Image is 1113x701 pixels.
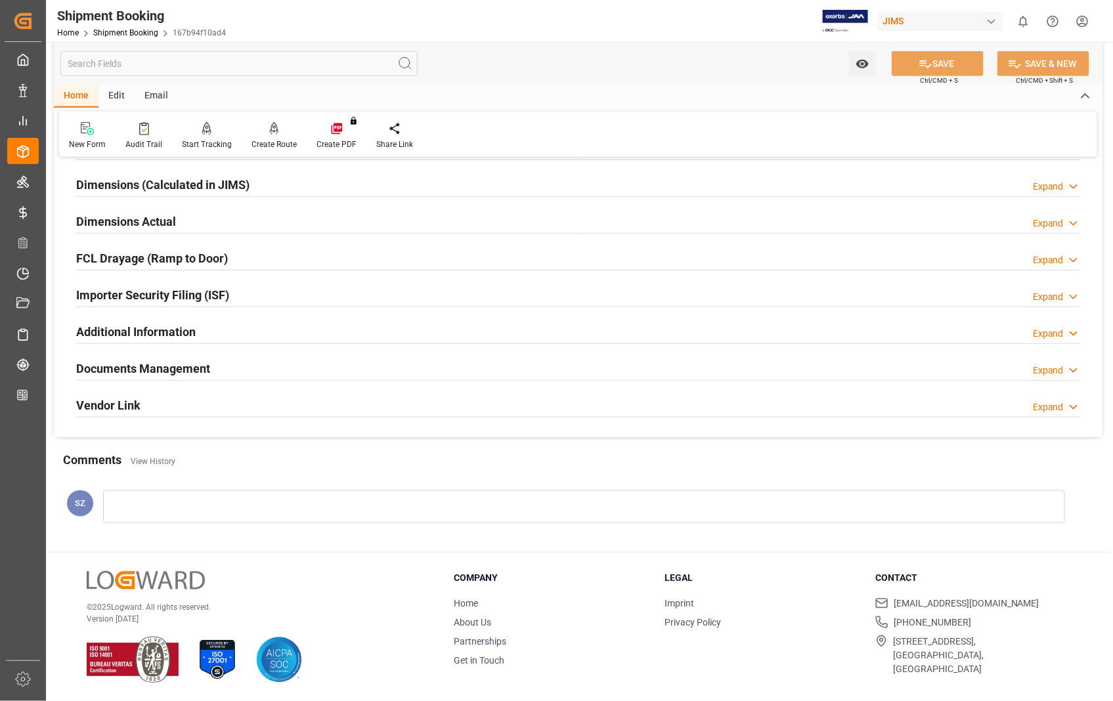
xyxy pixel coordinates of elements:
[135,85,178,108] div: Email
[892,51,984,76] button: SAVE
[1009,7,1038,36] button: show 0 new notifications
[76,323,196,341] h2: Additional Information
[98,85,135,108] div: Edit
[1033,364,1064,377] div: Expand
[194,637,240,683] img: ISO 27001 Certification
[877,9,1009,33] button: JIMS
[454,655,504,666] a: Get in Touch
[125,138,162,150] div: Audit Trail
[76,360,210,377] h2: Documents Management
[63,451,121,469] h2: Comments
[256,637,302,683] img: AICPA SOC
[76,176,250,194] h2: Dimensions (Calculated in JIMS)
[57,6,226,26] div: Shipment Booking
[849,51,876,76] button: open menu
[665,598,694,608] a: Imprint
[1016,75,1074,85] span: Ctrl/CMD + Shift + S
[454,636,506,647] a: Partnerships
[54,85,98,108] div: Home
[87,613,421,625] p: Version [DATE]
[665,617,721,627] a: Privacy Policy
[1038,7,1068,36] button: Help Center
[823,10,868,33] img: Exertis%20JAM%20-%20Email%20Logo.jpg_1722504956.jpg
[997,51,1089,76] button: SAVE & NEW
[87,571,205,590] img: Logward Logo
[454,571,648,585] h3: Company
[87,601,421,613] p: © 2025 Logward. All rights reserved.
[60,51,418,76] input: Search Fields
[1033,290,1064,304] div: Expand
[877,12,1003,31] div: JIMS
[665,571,859,585] h3: Legal
[920,75,958,85] span: Ctrl/CMD + S
[93,28,158,37] a: Shipment Booking
[131,457,175,466] a: View History
[1033,400,1064,414] div: Expand
[1033,253,1064,267] div: Expand
[894,597,1039,610] span: [EMAIL_ADDRESS][DOMAIN_NAME]
[69,138,106,150] div: New Form
[251,138,297,150] div: Create Route
[454,598,478,608] a: Home
[1033,217,1064,230] div: Expand
[454,617,491,627] a: About Us
[1033,327,1064,341] div: Expand
[894,616,971,629] span: [PHONE_NUMBER]
[76,213,176,230] h2: Dimensions Actual
[76,249,228,267] h2: FCL Drayage (Ramp to Door)
[893,635,1070,676] span: [STREET_ADDRESS], [GEOGRAPHIC_DATA], [GEOGRAPHIC_DATA]
[87,637,179,683] img: ISO 9001 & ISO 14001 Certification
[376,138,413,150] div: Share Link
[76,396,141,414] h2: Vendor Link
[182,138,232,150] div: Start Tracking
[57,28,79,37] a: Home
[75,498,85,508] span: SZ
[1033,180,1064,194] div: Expand
[875,571,1070,585] h3: Contact
[76,286,229,304] h2: Importer Security Filing (ISF)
